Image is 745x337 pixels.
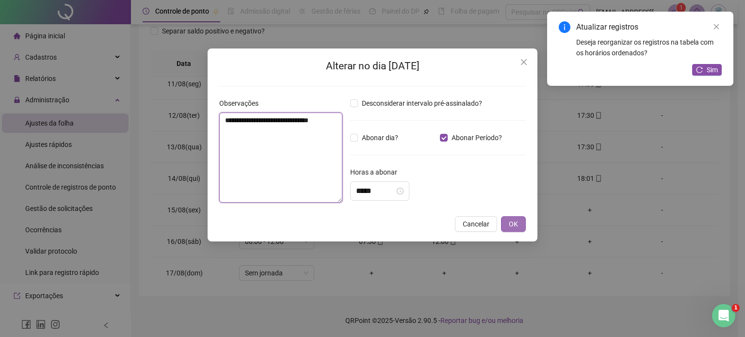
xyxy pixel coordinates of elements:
[516,54,532,70] button: Close
[732,304,740,312] span: 1
[576,21,722,33] div: Atualizar registros
[448,132,506,143] span: Abonar Período?
[219,58,526,74] h2: Alterar no dia [DATE]
[559,21,570,33] span: info-circle
[696,66,703,73] span: reload
[509,219,518,229] span: OK
[713,23,720,30] span: close
[455,216,497,232] button: Cancelar
[358,132,402,143] span: Abonar dia?
[463,219,489,229] span: Cancelar
[501,216,526,232] button: OK
[692,64,722,76] button: Sim
[576,37,722,58] div: Deseja reorganizar os registros na tabela com os horários ordenados?
[219,98,265,109] label: Observações
[712,304,735,327] iframe: Intercom live chat
[707,64,718,75] span: Sim
[711,21,722,32] a: Close
[350,167,404,177] label: Horas a abonar
[358,98,486,109] span: Desconsiderar intervalo pré-assinalado?
[520,58,528,66] span: close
